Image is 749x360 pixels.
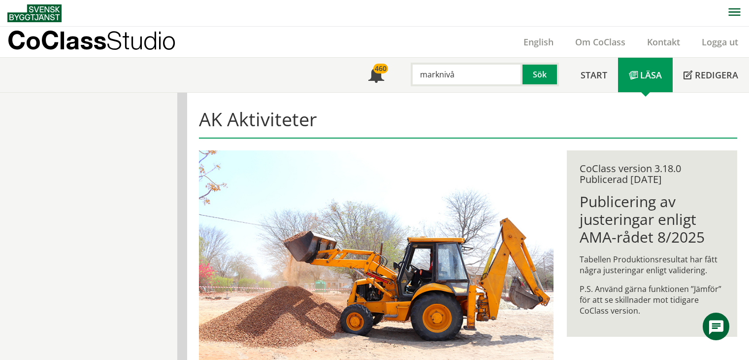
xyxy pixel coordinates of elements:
p: P.S. Använd gärna funktionen ”Jämför” för att se skillnader mot tidigare CoClass version. [580,284,724,316]
a: Läsa [618,58,673,92]
div: CoClass version 3.18.0 Publicerad [DATE] [580,163,724,185]
p: Tabellen Produktionsresultat har fått några justeringar enligt validering. [580,254,724,276]
a: CoClassStudio [7,27,197,57]
h1: Publicering av justeringar enligt AMA-rådet 8/2025 [580,193,724,246]
span: Läsa [640,69,662,81]
a: Om CoClass [564,36,636,48]
span: Redigera [695,69,738,81]
img: Svensk Byggtjänst [7,4,62,22]
input: Sök [411,63,522,86]
span: Start [581,69,607,81]
p: CoClass [7,35,176,46]
a: 460 [358,58,395,92]
span: Studio [106,26,176,55]
a: Redigera [673,58,749,92]
h1: AK Aktiviteter [199,108,738,139]
button: Sök [522,63,559,86]
div: 460 [373,64,388,73]
a: Logga ut [691,36,749,48]
a: Start [570,58,618,92]
a: English [513,36,564,48]
span: Notifikationer [368,68,384,84]
a: Kontakt [636,36,691,48]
